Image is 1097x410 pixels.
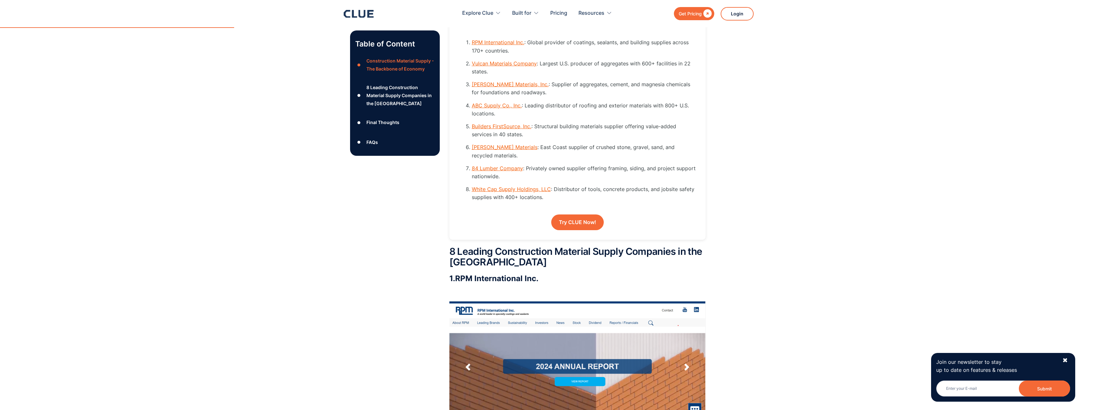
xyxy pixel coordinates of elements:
a: ●Final Thoughts [355,118,435,127]
a: Vulcan Materials Company [472,60,537,67]
li: : Largest U.S. producer of aggregates with 600+ facilities in 22 states. [472,60,696,76]
a: ABC Supply Co., Inc. [472,102,522,109]
div: ✖ [1062,356,1068,364]
button: Submit [1019,381,1070,397]
div: ● [355,138,363,147]
a: Builders FirstSource, Inc. [472,123,531,130]
div: Resources [578,3,612,23]
p: Join our newsletter to stay up to date on features & releases [936,358,1057,374]
h2: 8 Leading Construction Material Supply Companies in the [GEOGRAPHIC_DATA] [449,246,706,267]
a: 84 Lumber Company [472,165,523,172]
input: Enter your E-mail [936,381,1070,397]
li: : Supplier of aggregates, cement, and magnesia chemicals for foundations and roadways. [472,80,696,96]
li: : Global provider of coatings, sealants, and building supplies across 170+ countries. [472,38,696,54]
div: 8 Leading Construction Material Supply Companies in the [GEOGRAPHIC_DATA] [366,83,434,108]
li: : Distributor of tools, concrete products, and jobsite safety supplies with 400+ locations. [472,185,696,201]
a: RPM International Inc. [472,39,524,46]
div: Resources [578,3,604,23]
a: Login [721,7,754,21]
h3: 1. . [449,274,706,283]
p: Table of Content [355,39,435,49]
a: Get Pricing [674,7,714,20]
div: FAQs [366,138,378,146]
li: : Privately owned supplier offering framing, siding, and project support nationwide. [472,164,696,180]
div: ● [355,118,363,127]
div: Explore Clue [462,3,501,23]
div: Construction Material Supply - The Backbone of Economy [366,57,434,73]
a: [PERSON_NAME] Materials [472,144,537,150]
li: : Structural building materials supplier offering value-added services in 40 states. [472,122,696,138]
a: Pricing [550,3,567,23]
a: ●FAQs [355,138,435,147]
p: ‍ [449,287,706,295]
a: ●Construction Material Supply - The Backbone of Economy [355,57,435,73]
a: White Cap Supply Holdings, LLC [472,186,551,192]
a: Try CLUE Now! [551,214,604,230]
div: Final Thoughts [366,118,399,126]
strong: RPM International Inc [455,274,536,283]
div: Built for [512,3,531,23]
div: Built for [512,3,539,23]
div: ● [355,91,363,100]
div: Explore Clue [462,3,493,23]
li: : East Coast supplier of crushed stone, gravel, sand, and recycled materials. [472,143,696,159]
a: [PERSON_NAME] Materials, Inc. [472,81,549,88]
div:  [702,10,712,18]
li: : Leading distributor of roofing and exterior materials with 800+ U.S. locations. [472,102,696,118]
div: Get Pricing [679,10,702,18]
a: ●8 Leading Construction Material Supply Companies in the [GEOGRAPHIC_DATA] [355,83,435,108]
div: ● [355,60,363,70]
